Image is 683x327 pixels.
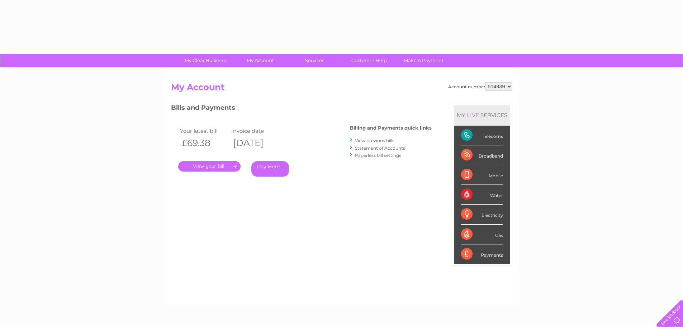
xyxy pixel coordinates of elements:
div: Gas [461,225,503,244]
a: Make A Payment [394,54,453,67]
a: Pay Here [251,161,289,177]
td: Your latest bill [178,126,230,136]
h4: Billing and Payments quick links [350,125,432,131]
div: Mobile [461,165,503,185]
div: Payments [461,244,503,264]
div: MY SERVICES [454,105,510,125]
h2: My Account [171,82,512,96]
div: Electricity [461,205,503,224]
div: Broadband [461,145,503,165]
a: View previous bills [355,138,394,143]
a: Statement of Accounts [355,145,405,151]
td: Invoice date [229,126,281,136]
a: Customer Help [340,54,399,67]
h3: Bills and Payments [171,103,432,115]
th: £69.38 [178,136,230,150]
div: Telecoms [461,126,503,145]
div: LIVE [465,112,480,118]
div: Account number [448,82,512,91]
a: Paperless bill settings [355,153,401,158]
div: Water [461,185,503,205]
a: Services [285,54,344,67]
a: . [178,161,241,172]
a: My Clear Business [176,54,235,67]
th: [DATE] [229,136,281,150]
a: My Account [231,54,290,67]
